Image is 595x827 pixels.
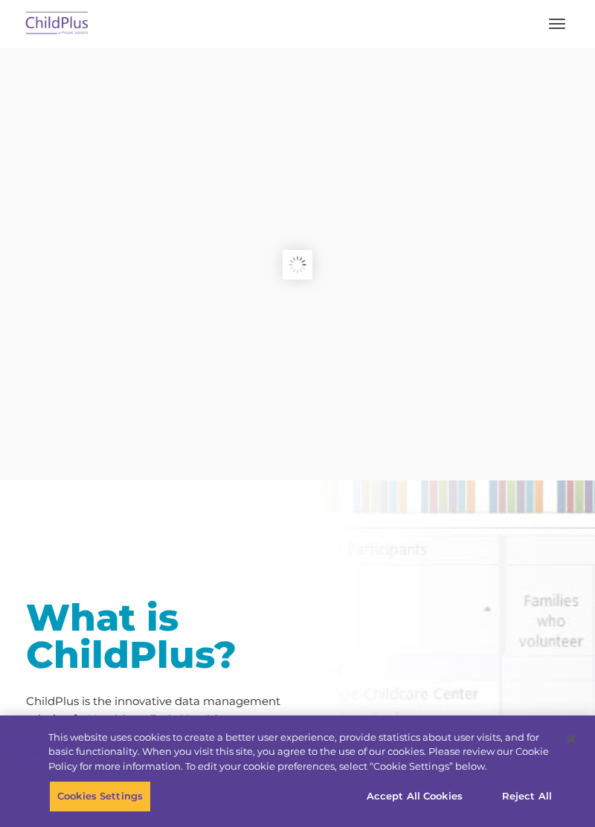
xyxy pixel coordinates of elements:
[48,730,553,774] div: This website uses cookies to create a better user experience, provide statistics about user visit...
[555,723,588,756] button: Close
[149,712,239,726] a: Early Head Start
[358,781,471,812] button: Accept All Cookies
[480,781,573,812] button: Reject All
[88,712,147,726] a: Head Start
[26,599,286,674] h1: What is ChildPlus?
[49,781,151,812] button: Cookies Settings
[22,7,92,42] img: ChildPlus by Procare Solutions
